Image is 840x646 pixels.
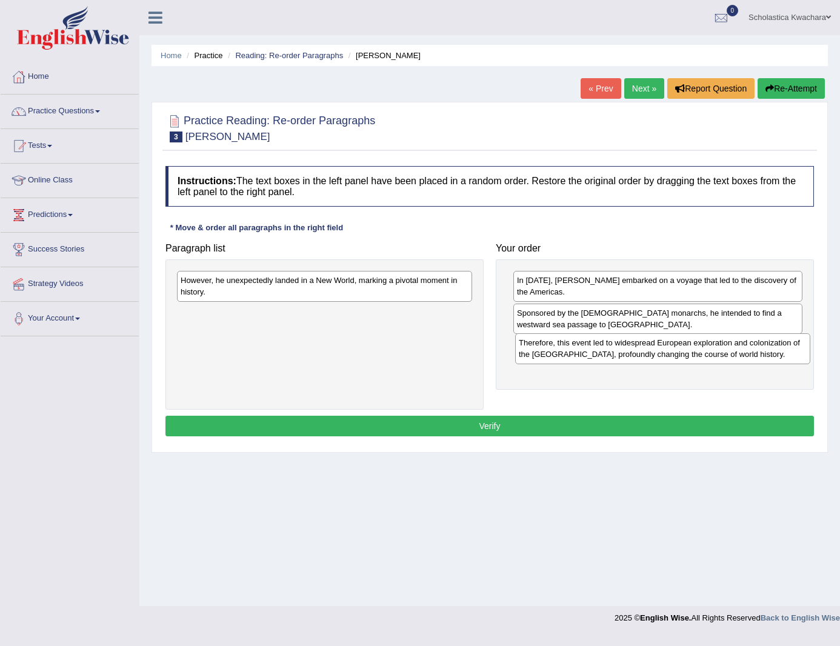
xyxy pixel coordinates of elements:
a: Next » [624,78,664,99]
div: In [DATE], [PERSON_NAME] embarked on a voyage that led to the discovery of the Americas. [513,271,802,301]
a: Predictions [1,198,139,228]
a: Strategy Videos [1,267,139,298]
button: Report Question [667,78,755,99]
span: 0 [727,5,739,16]
div: However, he unexpectedly landed in a New World, marking a pivotal moment in history. [177,271,472,301]
div: * Move & order all paragraphs in the right field [165,222,348,233]
a: Reading: Re-order Paragraphs [235,51,343,60]
small: [PERSON_NAME] [185,131,270,142]
h4: The text boxes in the left panel have been placed in a random order. Restore the original order b... [165,166,814,207]
span: 3 [170,132,182,142]
div: Sponsored by the [DEMOGRAPHIC_DATA] monarchs, he intended to find a westward sea passage to [GEOG... [513,304,802,334]
a: Your Account [1,302,139,332]
a: Home [1,60,139,90]
div: 2025 © All Rights Reserved [615,606,840,624]
a: Online Class [1,164,139,194]
button: Verify [165,416,814,436]
li: Practice [184,50,222,61]
li: [PERSON_NAME] [345,50,421,61]
a: Practice Questions [1,95,139,125]
strong: English Wise. [640,613,691,622]
a: Home [161,51,182,60]
a: Tests [1,129,139,159]
h4: Paragraph list [165,243,484,254]
a: Success Stories [1,233,139,263]
h2: Practice Reading: Re-order Paragraphs [165,112,375,142]
div: Therefore, this event led to widespread European exploration and colonization of the [GEOGRAPHIC_... [515,333,810,364]
button: Re-Attempt [758,78,825,99]
a: « Prev [581,78,621,99]
b: Instructions: [178,176,236,186]
a: Back to English Wise [761,613,840,622]
h4: Your order [496,243,814,254]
